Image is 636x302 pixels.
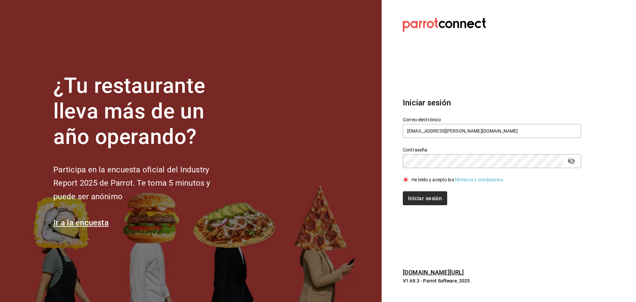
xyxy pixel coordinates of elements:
[403,269,464,276] a: [DOMAIN_NAME][URL]
[403,278,471,283] font: V1.68.3 - Parrot Software, 2025.
[403,117,441,122] font: Correo electrónico
[403,98,451,107] font: Iniciar sesión
[53,73,205,149] font: ¿Tu restaurante lleva más de un año operando?
[454,177,504,182] a: Términos y condiciones.
[411,177,454,182] font: He leído y acepto los
[403,191,447,205] button: Iniciar sesión
[566,155,577,167] button: campo de contraseña
[403,124,581,138] input: Ingresa tu correo electrónico
[403,147,427,152] font: Contraseña
[53,218,109,227] a: Ir a la encuesta
[53,165,210,202] font: Participa en la encuesta oficial del Industry Report 2025 de Parrot. Te toma 5 minutos y puede se...
[408,195,442,201] font: Iniciar sesión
